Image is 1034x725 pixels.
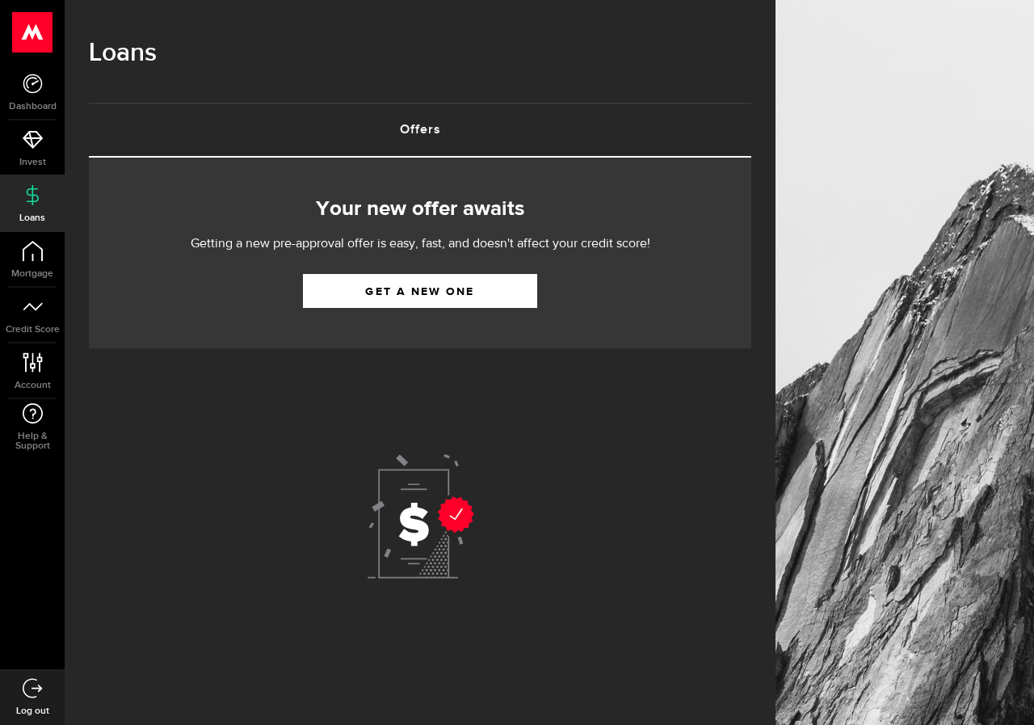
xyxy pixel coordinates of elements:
[89,104,751,156] a: Offers
[966,657,1034,725] iframe: LiveChat chat widget
[89,103,751,158] ul: Tabs Navigation
[141,234,699,254] p: Getting a new pre-approval offer is easy, fast, and doesn't affect your credit score!
[303,274,537,308] a: Get a new one
[89,32,751,74] h1: Loans
[113,192,727,226] h2: Your new offer awaits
